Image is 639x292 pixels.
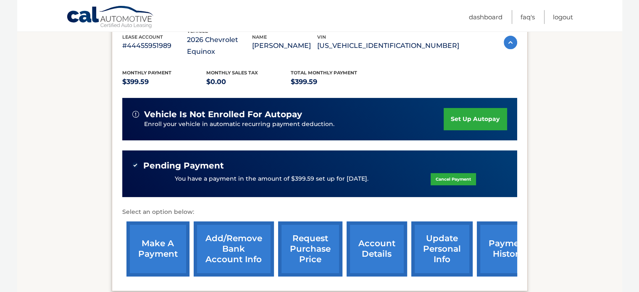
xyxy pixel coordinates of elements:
[132,162,138,168] img: check-green.svg
[122,34,163,40] span: lease account
[194,221,274,276] a: Add/Remove bank account info
[122,76,207,88] p: $399.59
[144,109,302,120] span: vehicle is not enrolled for autopay
[477,221,540,276] a: payment history
[291,70,357,76] span: Total Monthly Payment
[252,40,317,52] p: [PERSON_NAME]
[206,70,258,76] span: Monthly sales Tax
[469,10,502,24] a: Dashboard
[132,111,139,118] img: alert-white.svg
[252,34,267,40] span: name
[144,120,444,129] p: Enroll your vehicle in automatic recurring payment deduction.
[143,160,224,171] span: Pending Payment
[317,40,459,52] p: [US_VEHICLE_IDENTIFICATION_NUMBER]
[278,221,342,276] a: request purchase price
[521,10,535,24] a: FAQ's
[291,76,375,88] p: $399.59
[66,5,155,30] a: Cal Automotive
[347,221,407,276] a: account details
[317,34,326,40] span: vin
[553,10,573,24] a: Logout
[175,174,368,184] p: You have a payment in the amount of $399.59 set up for [DATE].
[122,207,517,217] p: Select an option below:
[122,70,171,76] span: Monthly Payment
[444,108,507,130] a: set up autopay
[206,76,291,88] p: $0.00
[126,221,189,276] a: make a payment
[187,34,252,58] p: 2026 Chevrolet Equinox
[504,36,517,49] img: accordion-active.svg
[411,221,473,276] a: update personal info
[122,40,187,52] p: #44455951989
[431,173,476,185] a: Cancel Payment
